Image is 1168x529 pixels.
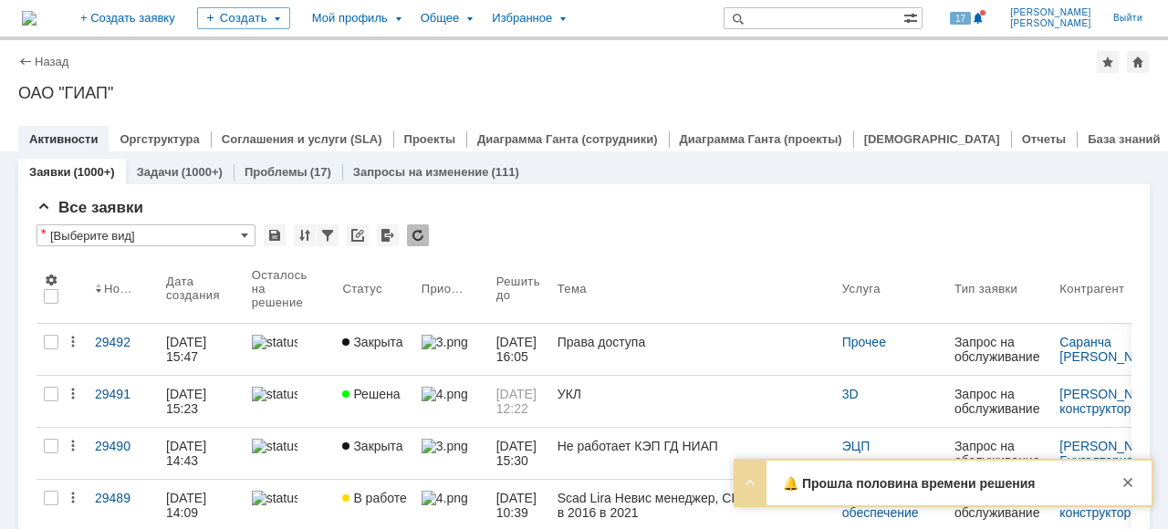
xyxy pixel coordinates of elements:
span: [PERSON_NAME] [1010,18,1091,29]
a: Диаграмма Ганта (проекты) [680,132,842,146]
a: Проекты [404,132,455,146]
span: Расширенный поиск [903,8,922,26]
div: Действия [66,439,80,453]
div: Экспорт списка [377,224,399,246]
img: 4.png [422,387,467,401]
div: [DATE] 14:43 [166,439,210,468]
a: 3.png [414,428,489,479]
a: Перейти на домашнюю страницу [22,11,36,26]
div: Решить до [496,275,543,302]
span: Закрыта [342,335,402,349]
a: [DATE] 14:43 [159,428,245,479]
div: (1000+) [182,165,223,179]
div: Действия [66,491,80,505]
div: Добавить в избранное [1097,51,1119,73]
a: Бухгалтерия [1059,453,1133,468]
th: Номер [88,254,159,324]
div: Scad Lira Невис менеджер, СПДС в Автокад в 2016 в 2021 [558,491,828,520]
a: [DATE] 12:22 [489,376,550,427]
div: Настройки списка отличаются от сохраненных в виде [41,227,46,240]
span: 17 [950,12,971,25]
span: Закрыта [342,439,402,453]
a: [DEMOGRAPHIC_DATA] [864,132,1000,146]
a: УКЛ [550,376,835,427]
th: Приоритет [414,254,489,324]
a: Саранча [PERSON_NAME] [1059,335,1164,364]
div: Запрос на обслуживание [954,387,1045,416]
a: База знаний [1088,132,1160,146]
div: [DATE] 15:47 [166,335,210,364]
div: Действия [66,387,80,401]
a: [PERSON_NAME] [1059,387,1164,401]
div: (111) [492,165,519,179]
a: Задачи [137,165,179,179]
a: Права доступа [550,324,835,375]
a: 3.png [414,324,489,375]
div: Тема [558,282,588,296]
div: Сохранить вид [264,224,286,246]
div: Права доступа [558,335,828,349]
a: [DATE] 15:23 [159,376,245,427]
a: Соглашения и услуги (SLA) [222,132,382,146]
div: Услуга [842,282,881,296]
a: Назад [35,55,68,68]
div: Осталось на решение [252,268,314,309]
a: Заявки [29,165,70,179]
a: Запрос на обслуживание [947,428,1052,479]
div: Обновлять список [407,224,429,246]
div: Сделать домашней страницей [1127,51,1149,73]
img: logo [22,11,36,26]
div: Дата создания [166,275,223,302]
img: statusbar-60 (1).png [252,491,297,505]
div: (1000+) [73,165,114,179]
a: Решена [335,376,413,427]
th: Осталось на решение [245,254,336,324]
div: 29492 [95,335,151,349]
div: Номер [104,282,137,296]
img: 3.png [422,439,467,453]
span: Настройки [44,273,58,287]
div: Закрыть [1117,472,1139,493]
a: Проблемы [245,165,308,179]
a: Прочее [842,335,886,349]
a: 29490 [88,428,159,479]
div: [DATE] 14:09 [166,491,210,520]
span: В работе [342,491,406,505]
div: Скопировать ссылку на список [347,224,369,246]
a: Отчеты [1022,132,1067,146]
a: ЭЦП [842,439,870,453]
a: Запрос на обслуживание [947,376,1052,427]
img: statusbar-100 (1).png [252,387,297,401]
div: Создать [197,7,290,29]
img: statusbar-100 (1).png [252,335,297,349]
div: Приоритет [422,282,467,296]
a: [DATE] 15:47 [159,324,245,375]
a: [PERSON_NAME] [1059,439,1164,453]
span: [DATE] 10:39 [496,491,540,520]
div: Запрос на обслуживание [954,439,1045,468]
th: Дата создания [159,254,245,324]
a: [DATE] 15:30 [489,428,550,479]
div: Фильтрация... [317,224,339,246]
div: Тип заявки [954,282,1017,296]
img: statusbar-100 (1).png [252,439,297,453]
th: Тип заявки [947,254,1052,324]
div: ОАО "ГИАП" [18,84,1150,102]
div: Статус [342,282,381,296]
span: [DATE] 15:30 [496,439,540,468]
a: Запрос на обслуживание [947,324,1052,375]
div: Действия [66,335,80,349]
div: Развернуть [739,472,761,493]
span: Все заявки [36,199,143,216]
a: 4.png [414,376,489,427]
div: [DATE] 15:23 [166,387,210,416]
a: statusbar-100 (1).png [245,324,336,375]
th: Тема [550,254,835,324]
a: Закрыта [335,324,413,375]
div: Контрагент [1059,282,1124,296]
div: УКЛ [558,387,828,401]
span: [PERSON_NAME] [1010,7,1091,18]
div: (17) [310,165,331,179]
a: 3D [842,387,859,401]
div: 29489 [95,491,151,505]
